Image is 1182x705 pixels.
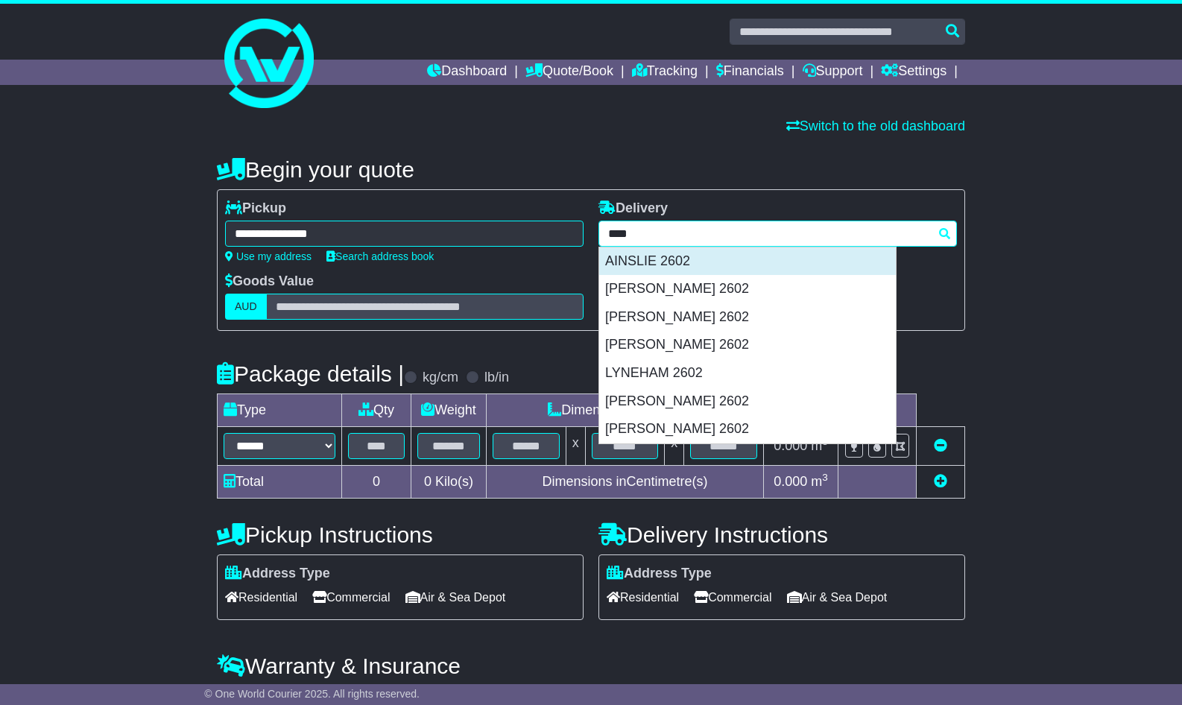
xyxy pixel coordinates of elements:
span: Commercial [312,586,390,609]
label: kg/cm [423,370,458,386]
span: m [811,474,828,489]
span: Residential [607,586,679,609]
label: AUD [225,294,267,320]
label: Address Type [225,566,330,582]
td: Total [218,466,342,499]
td: Kilo(s) [411,466,487,499]
span: Residential [225,586,297,609]
a: Settings [881,60,946,85]
span: 0.000 [774,438,807,453]
a: Tracking [632,60,698,85]
span: Air & Sea Depot [405,586,506,609]
span: Commercial [694,586,771,609]
div: [PERSON_NAME] 2602 [599,303,896,332]
typeahead: Please provide city [598,221,957,247]
a: Support [803,60,863,85]
label: Goods Value [225,274,314,290]
sup: 3 [822,472,828,483]
h4: Pickup Instructions [217,522,584,547]
h4: Package details | [217,361,404,386]
td: x [665,427,684,466]
a: Use my address [225,250,312,262]
td: Dimensions in Centimetre(s) [486,466,763,499]
label: lb/in [484,370,509,386]
a: Add new item [934,474,947,489]
a: Switch to the old dashboard [786,118,965,133]
div: [PERSON_NAME] 2602 [599,415,896,443]
div: [PERSON_NAME] 2602 [599,388,896,416]
a: Search address book [326,250,434,262]
label: Delivery [598,200,668,217]
h4: Warranty & Insurance [217,654,965,678]
span: Air & Sea Depot [787,586,888,609]
span: © One World Courier 2025. All rights reserved. [204,688,420,700]
td: Dimensions (L x W x H) [486,394,763,427]
label: Pickup [225,200,286,217]
td: 0 [342,466,411,499]
span: m [811,438,828,453]
a: Quote/Book [525,60,613,85]
a: Dashboard [427,60,507,85]
label: Address Type [607,566,712,582]
td: Weight [411,394,487,427]
div: [PERSON_NAME] 2602 [599,331,896,359]
td: x [566,427,585,466]
h4: Delivery Instructions [598,522,965,547]
span: 0 [424,474,432,489]
td: Type [218,394,342,427]
div: LYNEHAM 2602 [599,359,896,388]
a: Remove this item [934,438,947,453]
div: AINSLIE 2602 [599,247,896,276]
td: Qty [342,394,411,427]
span: 0.000 [774,474,807,489]
a: Financials [716,60,784,85]
div: [PERSON_NAME] 2602 [599,275,896,303]
h4: Begin your quote [217,157,965,182]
